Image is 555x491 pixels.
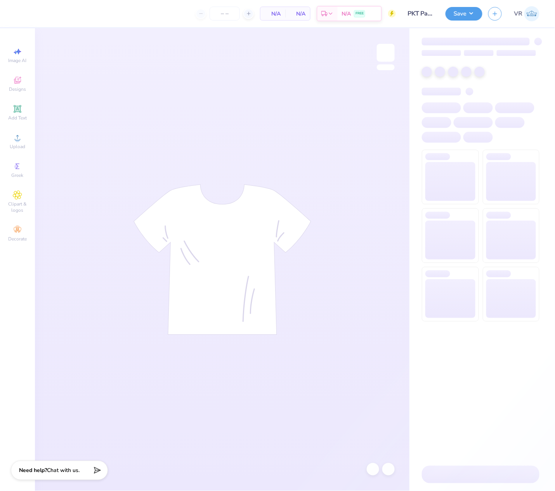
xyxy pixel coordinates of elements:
[524,6,539,21] img: Val Rhey Lodueta
[10,143,25,150] span: Upload
[265,10,281,18] span: N/A
[514,9,522,18] span: VR
[12,172,24,178] span: Greek
[4,201,31,213] span: Clipart & logos
[9,86,26,92] span: Designs
[356,11,364,16] span: FREE
[210,7,240,21] input: – –
[134,184,311,335] img: tee-skeleton.svg
[402,6,440,21] input: Untitled Design
[47,467,80,474] span: Chat with us.
[514,6,539,21] a: VR
[19,467,47,474] strong: Need help?
[8,236,27,242] span: Decorate
[446,7,482,21] button: Save
[342,10,351,18] span: N/A
[290,10,305,18] span: N/A
[9,57,27,64] span: Image AI
[8,115,27,121] span: Add Text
